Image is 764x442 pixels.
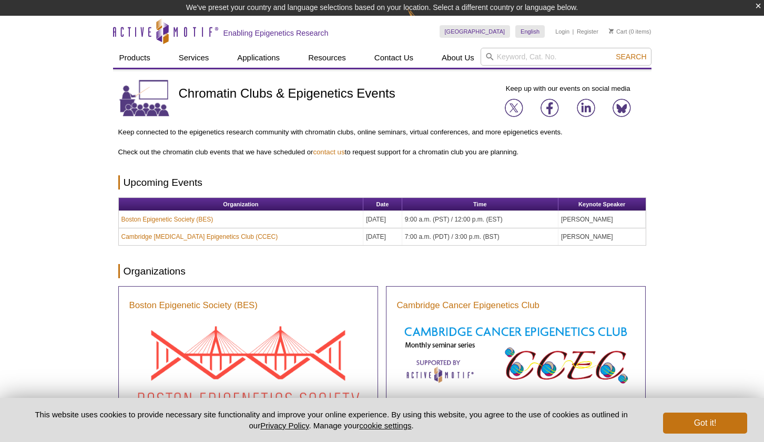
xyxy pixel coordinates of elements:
th: Time [402,198,558,211]
img: Join us on X [505,99,523,117]
img: Join us on Bluesky [613,99,631,117]
li: (0 items) [609,25,651,38]
p: Keep connected to the epigenetics research community with chromatin clubs, online seminars, virtu... [118,128,646,137]
a: Cart [609,28,627,35]
span: Search [616,52,646,61]
input: Keyword, Cat. No. [481,48,651,66]
img: Boston Epigenetic Society (BES) Seminar Series [129,320,367,414]
p: This website uses cookies to provide necessary site functionality and improve your online experie... [17,409,646,431]
p: Check out the chromatin club events that we have scheduled or to request support for a chromatin ... [118,148,646,157]
img: Join us on Facebook [541,99,559,117]
a: Cambridge [MEDICAL_DATA] Epigenetics Club (CCEC) [121,232,278,241]
img: Change Here [408,8,435,33]
img: Join us on LinkedIn [577,99,595,117]
button: Got it! [663,413,747,434]
a: Services [172,48,216,68]
h2: Enabling Epigenetics Research [223,28,329,38]
a: [GEOGRAPHIC_DATA] [440,25,511,38]
a: Boston Epigenetic Society (BES) [121,215,213,224]
th: Date [363,198,402,211]
a: Applications [231,48,286,68]
a: Cambridge Cancer Epigenetics Club [397,299,539,312]
h1: Chromatin Clubs & Epigenetics Events [179,87,395,102]
td: [DATE] [363,211,402,228]
li: | [573,25,574,38]
td: 7:00 a.m. (PDT) / 3:00 p.m. (BST) [402,228,558,245]
a: English [515,25,545,38]
td: [PERSON_NAME] [558,211,646,228]
a: contact us [313,148,344,156]
a: Login [555,28,569,35]
a: Products [113,48,157,68]
p: Keep up with our events on social media [490,84,646,93]
a: Privacy Policy [260,421,309,430]
th: Keynote Speaker [558,198,646,211]
a: Resources [302,48,352,68]
td: 9:00 a.m. (PST) / 12:00 p.m. (EST) [402,211,558,228]
button: Search [613,52,649,61]
img: Your Cart [609,28,614,34]
h2: Upcoming Events [118,175,646,190]
img: Chromatin Clubs & Epigenetic Events [118,79,171,118]
th: Organization [119,198,364,211]
a: Boston Epigenetic Society (BES) [129,299,258,312]
a: About Us [435,48,481,68]
img: Cambridge Cancer Epigenetics Club Seminar Series [397,320,635,388]
a: Register [577,28,598,35]
h2: Organizations [118,264,646,278]
button: cookie settings [359,421,411,430]
td: [PERSON_NAME] [558,228,646,245]
a: Contact Us [368,48,420,68]
td: [DATE] [363,228,402,245]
